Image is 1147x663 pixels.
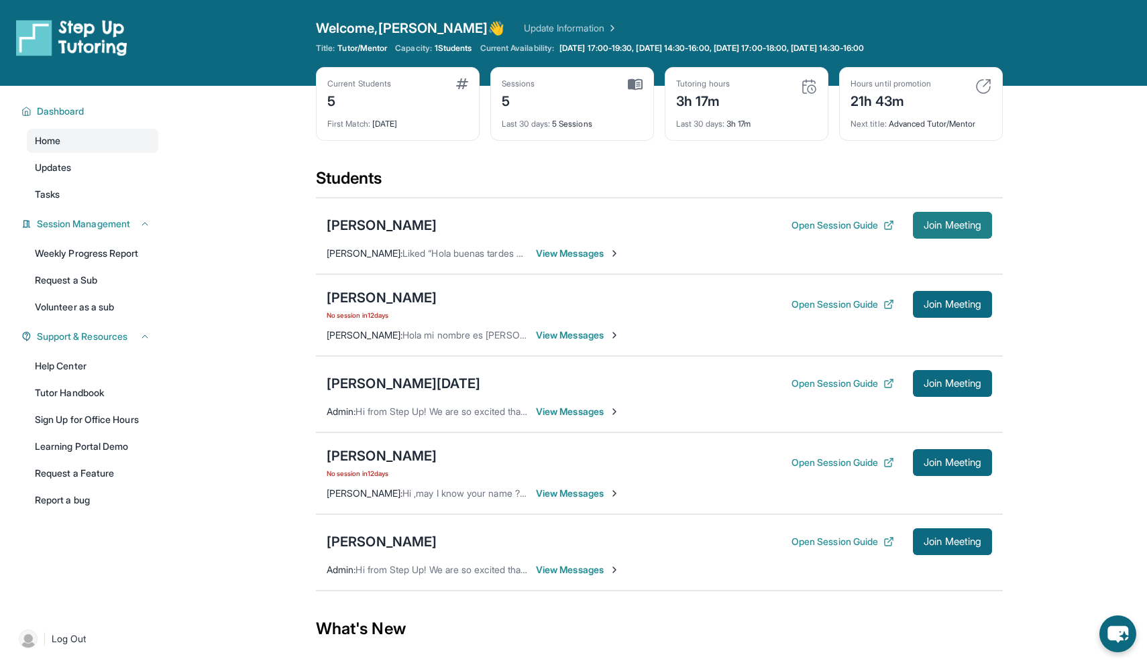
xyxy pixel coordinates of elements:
[327,564,356,575] span: Admin :
[791,456,894,469] button: Open Session Guide
[337,43,387,54] span: Tutor/Mentor
[536,247,620,260] span: View Messages
[32,330,150,343] button: Support & Resources
[327,310,437,320] span: No session in 12 days
[316,19,505,38] span: Welcome, [PERSON_NAME] 👋
[27,156,158,180] a: Updates
[913,370,992,397] button: Join Meeting
[676,78,730,89] div: Tutoring hours
[327,487,402,499] span: [PERSON_NAME] :
[628,78,643,91] img: card
[604,21,618,35] img: Chevron Right
[791,219,894,232] button: Open Session Guide
[27,488,158,512] a: Report a bug
[327,216,437,235] div: [PERSON_NAME]
[557,43,867,54] a: [DATE] 17:00-19:30, [DATE] 14:30-16:00, [DATE] 17:00-18:00, [DATE] 14:30-16:00
[27,461,158,485] a: Request a Feature
[327,374,480,393] div: [PERSON_NAME][DATE]
[35,188,60,201] span: Tasks
[609,488,620,499] img: Chevron-Right
[676,89,730,111] div: 3h 17m
[37,217,130,231] span: Session Management
[27,268,158,292] a: Request a Sub
[924,300,981,308] span: Join Meeting
[559,43,864,54] span: [DATE] 17:00-19:30, [DATE] 14:30-16:00, [DATE] 17:00-18:00, [DATE] 14:30-16:00
[327,406,356,417] span: Admin :
[395,43,432,54] span: Capacity:
[402,329,694,341] span: Hola mi nombre es [PERSON_NAME] y soy el papá [PERSON_NAME]
[536,563,620,577] span: View Messages
[35,134,60,147] span: Home
[1099,615,1136,652] button: chat-button
[975,78,991,95] img: card
[851,119,887,129] span: Next title :
[327,78,391,89] div: Current Students
[35,161,72,174] span: Updates
[913,212,992,239] button: Join Meeting
[327,532,437,551] div: [PERSON_NAME]
[913,449,992,476] button: Join Meeting
[609,406,620,417] img: Chevron-Right
[327,247,402,259] span: [PERSON_NAME] :
[676,119,724,129] span: Last 30 days :
[16,19,127,56] img: logo
[609,248,620,259] img: Chevron-Right
[327,111,468,129] div: [DATE]
[27,182,158,206] a: Tasks
[791,535,894,548] button: Open Session Guide
[37,330,127,343] span: Support & Resources
[316,43,335,54] span: Title:
[27,408,158,432] a: Sign Up for Office Hours
[801,78,817,95] img: card
[327,119,370,129] span: First Match :
[924,379,981,387] span: Join Meeting
[316,168,1003,197] div: Students
[27,381,158,405] a: Tutor Handbook
[327,329,402,341] span: [PERSON_NAME] :
[502,119,550,129] span: Last 30 days :
[19,629,38,648] img: user-img
[924,221,981,229] span: Join Meeting
[27,241,158,265] a: Weekly Progress Report
[924,459,981,467] span: Join Meeting
[327,288,437,307] div: [PERSON_NAME]
[402,247,794,259] span: Liked “Hola buenas tardes Mi hijo [PERSON_NAME] se conectara alas 3 pm muchas gracias.”
[502,111,643,129] div: 5 Sessions
[435,43,472,54] span: 1 Students
[43,631,46,647] span: |
[913,291,992,318] button: Join Meeting
[609,564,620,575] img: Chevron-Right
[502,78,535,89] div: Sessions
[536,328,620,342] span: View Messages
[316,599,1003,658] div: What's New
[27,354,158,378] a: Help Center
[924,538,981,546] span: Join Meeting
[13,624,158,654] a: |Log Out
[327,446,437,465] div: [PERSON_NAME]
[27,129,158,153] a: Home
[913,528,992,555] button: Join Meeting
[480,43,554,54] span: Current Availability:
[791,377,894,390] button: Open Session Guide
[456,78,468,89] img: card
[791,298,894,311] button: Open Session Guide
[37,105,85,118] span: Dashboard
[327,89,391,111] div: 5
[609,330,620,341] img: Chevron-Right
[502,89,535,111] div: 5
[676,111,817,129] div: 3h 17m
[402,487,817,499] span: Hi ,may I know your name ? Sure thanks for update .will wait for next information to start the cl...
[851,89,931,111] div: 21h 43m
[27,295,158,319] a: Volunteer as a sub
[536,405,620,418] span: View Messages
[524,21,618,35] a: Update Information
[52,632,87,646] span: Log Out
[327,468,437,479] span: No session in 12 days
[851,78,931,89] div: Hours until promotion
[851,111,991,129] div: Advanced Tutor/Mentor
[32,105,150,118] button: Dashboard
[536,487,620,500] span: View Messages
[27,434,158,459] a: Learning Portal Demo
[32,217,150,231] button: Session Management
